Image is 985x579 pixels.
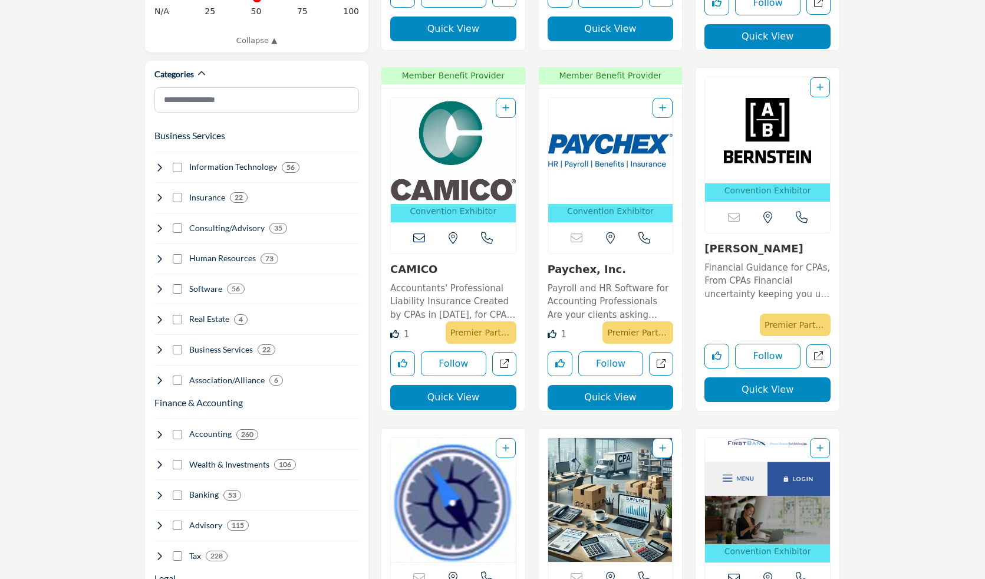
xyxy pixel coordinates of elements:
h4: Tax: Business and individual tax services [189,550,201,562]
h4: Accounting: Financial statements, bookkeeping, auditing [189,428,232,440]
div: 260 Results For Accounting [236,429,258,440]
div: 22 Results For Business Services [258,344,275,355]
h3: Bernstein [704,242,831,255]
div: 56 Results For Information Technology [282,162,299,173]
h3: Paychex, Inc. [548,263,674,276]
a: Accountants' Professional Liability Insurance Created by CPAs in [DATE], for CPAs, CAMICO provide... [390,279,516,322]
div: 35 Results For Consulting/Advisory [269,223,287,233]
div: 115 Results For Advisory [227,520,249,531]
button: Follow [735,344,800,369]
b: 260 [241,430,253,439]
span: 75 [297,5,308,18]
a: Financial Guidance for CPAs, From CPAs Financial uncertainty keeping you up at night? [PERSON_NAM... [704,258,831,301]
h4: Software: Accounting sotware, tax software, workflow, etc. [189,283,222,295]
input: Select Real Estate checkbox [173,315,182,324]
img: Paychex, Inc. [548,98,673,204]
b: 56 [232,285,240,293]
b: 73 [265,255,274,263]
h4: Real Estate: Commercial real estate, office space, property management, home loans [189,313,229,325]
button: Like listing [548,351,572,376]
div: 53 Results For Banking [223,490,241,501]
input: Select Wealth & Investments checkbox [173,460,182,469]
input: Select Human Resources checkbox [173,254,182,264]
input: Select Association/Alliance checkbox [173,376,182,385]
div: 6 Results For Association/Alliance [269,375,283,386]
p: Premier Partner [607,324,668,341]
h4: Information Technology: Software, cloud services, data management, analytics, automation [189,161,277,173]
a: Open Listing in new tab [548,98,673,222]
a: Open paychex in new tab [649,352,673,376]
a: Open Listing in new tab [705,438,830,562]
h4: Insurance: Professional liability, healthcare, life insurance, risk management [189,192,225,203]
input: Select Information Technology checkbox [173,163,182,172]
span: 1 [404,329,410,340]
h3: CAMICO [390,263,516,276]
div: 228 Results For Tax [206,551,228,561]
h2: Categories [154,68,194,80]
span: Member Benefit Provider [542,70,679,82]
span: 50 [251,5,262,18]
button: Like listing [704,344,729,369]
p: Convention Exhibitor [724,185,811,197]
img: Joseph J. Gormley, CPA [391,438,516,562]
input: Select Banking checkbox [173,491,182,500]
span: 100 [343,5,359,18]
b: 53 [228,491,236,499]
b: 22 [235,193,243,202]
i: Like [548,330,556,338]
input: Select Business Services checkbox [173,345,182,354]
p: Convention Exhibitor [724,545,811,558]
b: 115 [232,521,244,529]
div: 22 Results For Insurance [230,192,248,203]
span: 25 [205,5,215,18]
h3: Finance & Accounting [154,396,243,410]
button: Quick View [390,385,516,410]
a: Add To List [502,103,509,113]
a: CAMICO [390,263,437,275]
b: 228 [210,552,223,560]
h4: Advisory: Advisory services provided by CPA firms [189,519,222,531]
b: 4 [239,315,243,324]
img: Kinney Company LLC (formerly Jampol Kinney) [548,438,673,562]
b: 6 [274,376,278,384]
div: 106 Results For Wealth & Investments [274,459,296,470]
p: Financial Guidance for CPAs, From CPAs Financial uncertainty keeping you up at night? [PERSON_NAM... [704,261,831,301]
p: Premier Partner [765,317,826,333]
p: Convention Exhibitor [567,205,654,218]
h4: Banking: Banking, lending. merchant services [189,489,219,501]
input: Select Insurance checkbox [173,193,182,202]
a: Open Listing in new tab [705,77,830,202]
button: Quick View [548,385,674,410]
button: Quick View [704,24,831,49]
button: Quick View [548,17,674,41]
b: 56 [286,163,295,172]
a: Open bernstein in new tab [806,344,831,369]
div: 56 Results For Software [227,284,245,294]
button: Follow [421,351,486,376]
button: Quick View [704,377,831,402]
p: Payroll and HR Software for Accounting Professionals Are your clients asking more questions about... [548,282,674,322]
a: Add To List [816,443,823,453]
p: Convention Exhibitor [410,205,496,218]
h4: Wealth & Investments: Wealth management, retirement planning, investing strategies [189,459,269,471]
button: Quick View [390,17,516,41]
div: 73 Results For Human Resources [261,254,278,264]
a: Open camico in new tab [492,352,516,376]
h4: Business Services: Office supplies, software, tech support, communications, travel [189,344,253,356]
div: 4 Results For Real Estate [234,314,248,325]
h4: Human Resources: Payroll, benefits, HR consulting, talent acquisition, training [189,252,256,264]
h4: Consulting/Advisory: Business consulting, mergers & acquisitions, growth strategies [189,222,265,234]
img: CAMICO [391,98,516,204]
h4: Association/Alliance: Membership/trade associations and CPA firm alliances [189,374,265,386]
span: Member Benefit Provider [385,70,522,82]
input: Select Tax checkbox [173,551,182,561]
img: Bernstein [705,77,830,183]
a: Add To List [659,103,666,113]
p: Accountants' Professional Liability Insurance Created by CPAs in [DATE], for CPAs, CAMICO provide... [390,282,516,322]
img: First Bank [705,438,830,544]
a: Add To List [502,443,509,453]
b: 106 [279,460,291,469]
input: Select Accounting checkbox [173,430,182,439]
a: Payroll and HR Software for Accounting Professionals Are your clients asking more questions about... [548,279,674,322]
a: Collapse ▲ [154,35,359,47]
